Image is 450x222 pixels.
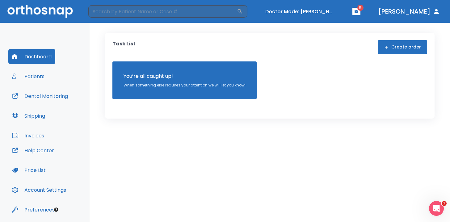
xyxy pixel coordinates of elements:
p: When something else requires your attention we will let you know! [124,82,246,88]
iframe: Intercom live chat [429,201,444,216]
span: 1 [442,201,447,206]
button: Create order [378,40,427,54]
button: Price List [8,163,49,178]
button: Dashboard [8,49,55,64]
button: [PERSON_NAME] [376,6,443,17]
button: Help Center [8,143,58,158]
button: Dental Monitoring [8,89,72,103]
div: Tooltip anchor [53,207,59,212]
input: Search by Patient Name or Case # [88,5,237,18]
button: Account Settings [8,182,70,197]
p: You’re all caught up! [124,73,246,80]
button: Shipping [8,108,49,123]
span: 5 [357,5,364,11]
img: Orthosnap [7,5,73,18]
button: Preferences [8,202,58,217]
p: Task List [112,40,136,54]
button: Doctor Mode: [PERSON_NAME] [263,6,337,17]
button: Invoices [8,128,48,143]
button: Patients [8,69,48,84]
